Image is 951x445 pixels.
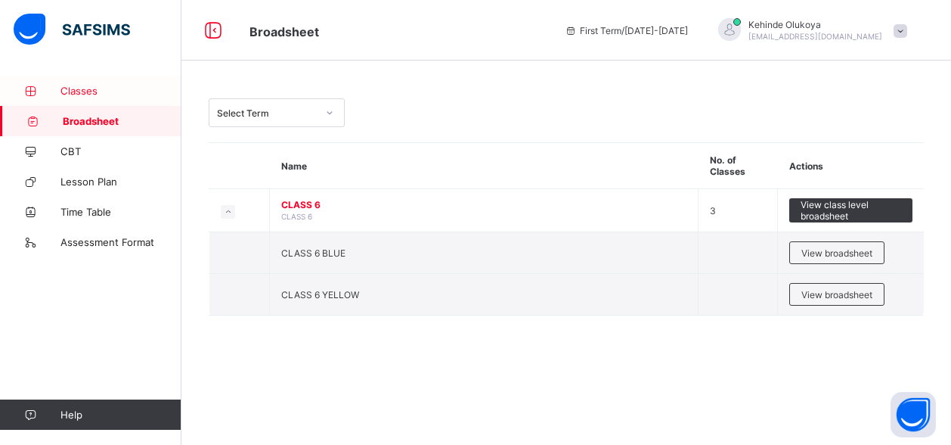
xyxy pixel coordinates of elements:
a: View broadsheet [789,241,884,253]
div: Select Term [217,107,317,119]
img: safsims [14,14,130,45]
span: Lesson Plan [60,176,181,188]
th: Actions [778,143,924,189]
span: [EMAIL_ADDRESS][DOMAIN_NAME] [748,32,882,41]
span: CBT [60,145,181,157]
span: Classes [60,85,181,97]
span: CLASS 6 BLUE [281,247,345,259]
a: View broadsheet [789,283,884,294]
th: No. of Classes [699,143,778,189]
span: View broadsheet [801,289,872,300]
span: Broadsheet [63,115,181,127]
span: session/term information [565,25,688,36]
span: Broadsheet [249,24,319,39]
span: View broadsheet [801,247,872,259]
a: View class level broadsheet [789,198,912,210]
span: Assessment Format [60,236,181,248]
span: View class level broadsheet [801,199,901,222]
span: 3 [710,205,716,216]
span: Kehinde Olukoya [748,19,882,30]
button: Open asap [891,392,936,437]
span: Help [60,409,181,421]
div: KehindeOlukoya [703,18,915,43]
th: Name [270,143,699,189]
span: CLASS 6 [281,199,686,210]
span: Time Table [60,206,181,218]
span: CLASS 6 [281,212,312,221]
span: CLASS 6 YELLOW [281,289,359,300]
